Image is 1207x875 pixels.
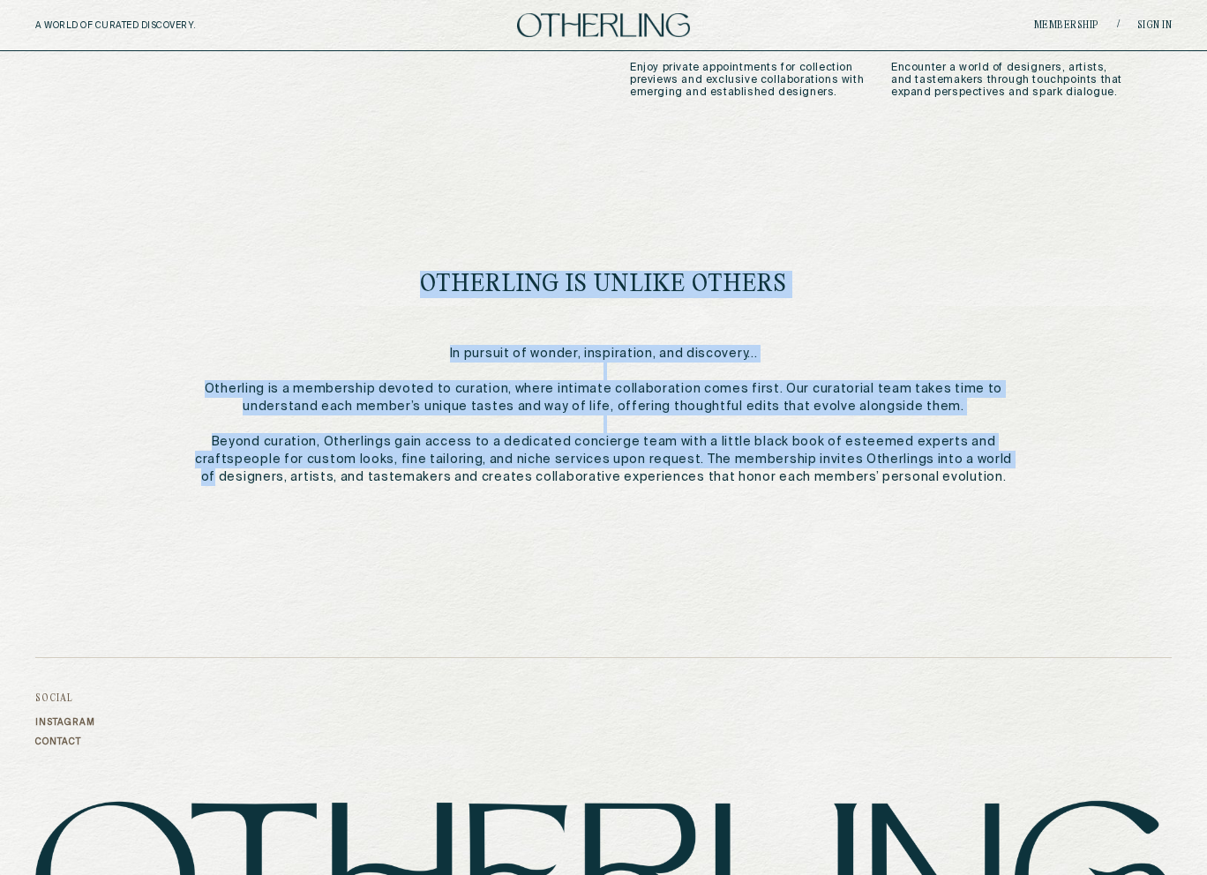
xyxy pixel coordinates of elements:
[630,62,865,99] p: Enjoy private appointments for collection previews and exclusive collaborations with emerging and...
[195,345,1013,486] p: In pursuit of wonder, inspiration, and discovery... Otherling is a membership devoted to curation...
[35,737,95,747] a: Contact
[517,13,690,37] img: logo
[1034,20,1099,31] a: Membership
[35,693,95,704] h3: Social
[420,273,787,297] h1: otherling is unlike others
[1137,20,1173,31] a: Sign in
[35,20,273,31] h5: A WORLD OF CURATED DISCOVERY.
[1117,19,1120,32] span: /
[891,62,1126,99] p: Encounter a world of designers, artists, and tastemakers through touchpoints that expand perspect...
[35,717,95,728] a: Instagram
